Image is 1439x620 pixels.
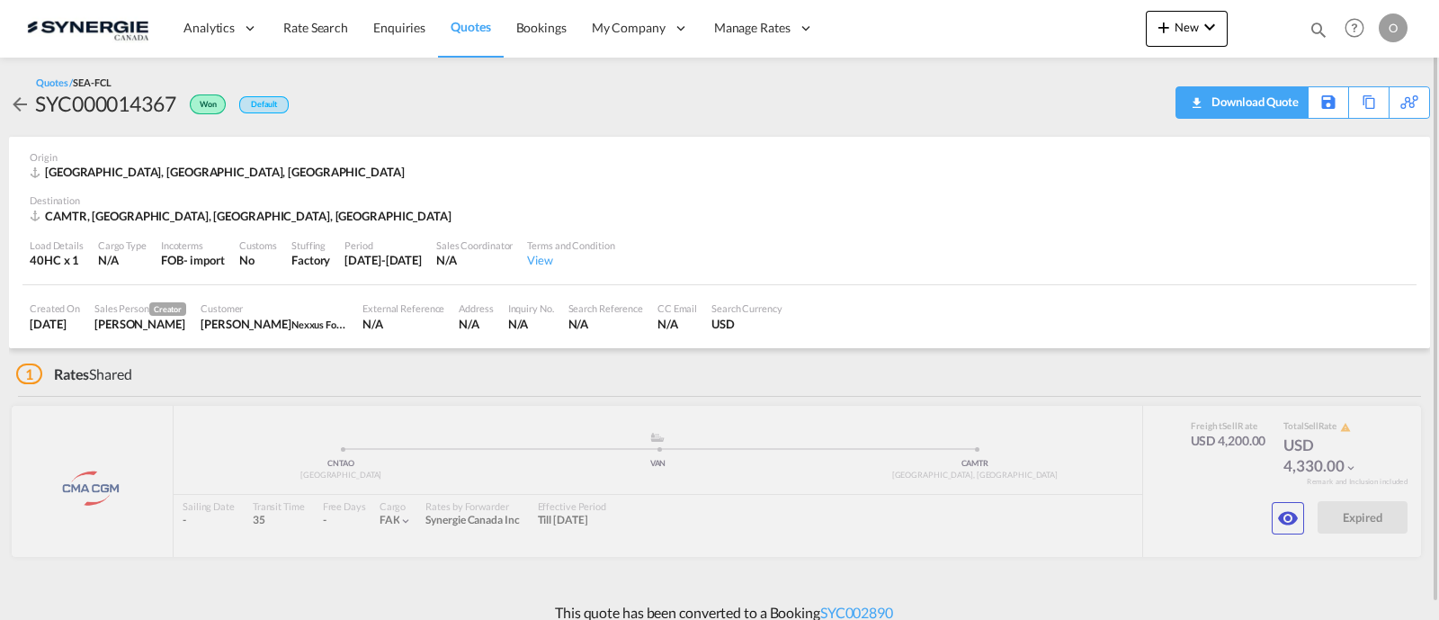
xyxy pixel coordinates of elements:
[1185,87,1299,116] div: Quote PDF is not available at this time
[344,252,422,268] div: 6 Sep 2025
[149,302,186,316] span: Creator
[9,94,31,115] md-icon: icon-arrow-left
[508,301,554,315] div: Inquiry No.
[283,20,348,35] span: Rate Search
[1339,13,1379,45] div: Help
[9,89,35,118] div: icon-arrow-left
[451,19,490,34] span: Quotes
[508,316,554,332] div: N/A
[291,317,352,331] span: Nexxus Foods
[183,252,225,268] div: - import
[362,301,444,315] div: External Reference
[201,316,348,332] div: Richard Brazeau
[344,238,422,252] div: Period
[30,208,456,224] div: CAMTR, Montreal, QC, Americas
[239,252,277,268] div: No
[1199,16,1220,38] md-icon: icon-chevron-down
[239,96,289,113] div: Default
[291,238,330,252] div: Stuffing
[362,316,444,332] div: N/A
[1153,20,1220,34] span: New
[94,301,186,316] div: Sales Person
[35,89,176,118] div: SYC000014367
[36,76,112,89] div: Quotes /SEA-FCL
[459,316,493,332] div: N/A
[657,301,697,315] div: CC Email
[714,19,791,37] span: Manage Rates
[200,99,221,116] span: Won
[592,19,666,37] span: My Company
[1153,16,1175,38] md-icon: icon-plus 400-fg
[568,301,643,315] div: Search Reference
[527,238,614,252] div: Terms and Condition
[568,316,643,332] div: N/A
[657,316,697,332] div: N/A
[1207,87,1299,116] div: Download Quote
[1309,20,1328,47] div: icon-magnify
[27,8,148,49] img: 1f56c880d42311ef80fc7dca854c8e59.png
[30,252,84,268] div: 40HC x 1
[1277,508,1299,529] md-icon: icon-eye
[98,252,147,268] div: N/A
[73,76,111,88] span: SEA-FCL
[436,252,513,268] div: N/A
[239,238,277,252] div: Customs
[1309,20,1328,40] md-icon: icon-magnify
[711,316,782,332] div: USD
[1146,11,1228,47] button: icon-plus 400-fgNewicon-chevron-down
[94,316,186,332] div: Rosa Ho
[711,301,782,315] div: Search Currency
[291,252,330,268] div: Factory Stuffing
[1185,87,1299,116] div: Download Quote
[1309,87,1348,118] div: Save As Template
[30,193,1409,207] div: Destination
[176,89,230,118] div: Won
[1339,13,1370,43] span: Help
[54,365,90,382] span: Rates
[527,252,614,268] div: View
[516,20,567,35] span: Bookings
[45,165,405,179] span: [GEOGRAPHIC_DATA], [GEOGRAPHIC_DATA], [GEOGRAPHIC_DATA]
[30,301,80,315] div: Created On
[1272,502,1304,535] button: icon-eye
[1185,90,1207,103] md-icon: icon-download
[201,301,348,315] div: Customer
[16,364,42,384] span: 1
[436,238,513,252] div: Sales Coordinator
[459,301,493,315] div: Address
[161,252,183,268] div: FOB
[161,238,225,252] div: Incoterms
[16,364,132,384] div: Shared
[373,20,425,35] span: Enquiries
[183,19,235,37] span: Analytics
[30,164,409,180] div: CNTAO, Qingdao, Asia Pacific
[30,150,1409,164] div: Origin
[1379,13,1408,42] div: O
[30,316,80,332] div: 27 Aug 2025
[30,238,84,252] div: Load Details
[98,238,147,252] div: Cargo Type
